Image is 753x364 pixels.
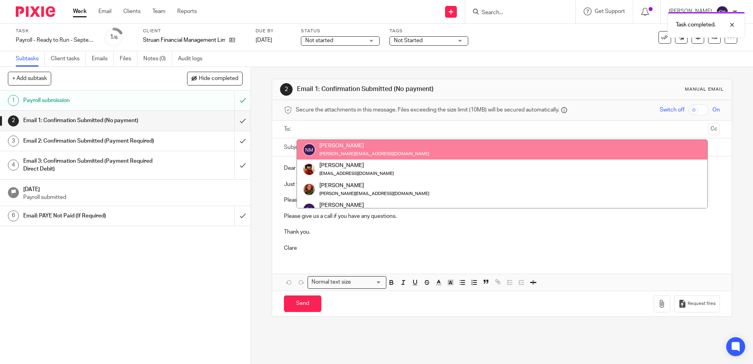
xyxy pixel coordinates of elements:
[353,278,382,286] input: Search for option
[284,295,321,312] input: Send
[187,72,243,85] button: Hide completed
[310,278,352,286] span: Normal text size
[303,163,315,176] img: Phil%20Baby%20pictures%20(3).JPG
[319,152,429,156] small: [PERSON_NAME][EMAIL_ADDRESS][DOMAIN_NAME]
[178,51,208,67] a: Audit logs
[685,86,724,93] div: Manual email
[23,210,159,222] h1: Email: PAYE Not Paid (If Required)
[303,183,315,196] img: sallycropped.JPG
[319,201,429,209] div: [PERSON_NAME]
[16,51,45,67] a: Subtasks
[319,191,429,196] small: [PERSON_NAME][EMAIL_ADDRESS][DOMAIN_NAME]
[305,38,333,43] span: Not started
[319,171,394,176] small: [EMAIL_ADDRESS][DOMAIN_NAME]
[280,83,293,96] div: 2
[284,180,720,188] p: Just to let you know your wages have been submitted to the HMRC and password-protected wage slips...
[16,6,55,17] img: Pixie
[23,155,159,175] h1: Email 3: Confirmation Submitted (Payment Required Direct Debit)
[123,7,141,15] a: Clients
[23,184,243,193] h1: [DATE]
[8,72,51,85] button: + Add subtask
[256,37,272,43] span: [DATE]
[143,36,225,44] p: Struan Financial Management Limited
[8,95,19,106] div: 1
[98,7,111,15] a: Email
[319,142,429,150] div: [PERSON_NAME]
[199,76,238,82] span: Hide completed
[256,28,291,34] label: Due by
[297,85,519,93] h1: Email 1: Confirmation Submitted (No payment)
[660,106,684,114] span: Switch off
[303,143,315,156] img: svg%3E
[110,33,118,42] div: 1
[708,123,720,135] button: Cc
[716,6,729,18] img: svg%3E
[8,210,19,221] div: 6
[120,51,137,67] a: Files
[308,276,386,288] div: Search for option
[296,106,559,114] span: Secure the attachments in this message. Files exceeding the size limit (10MB) will be secured aut...
[73,7,87,15] a: Work
[113,35,118,40] small: /6
[51,51,86,67] a: Client tasks
[16,28,95,34] label: Task
[152,7,165,15] a: Team
[8,160,19,171] div: 4
[688,301,716,307] span: Request files
[284,244,720,252] p: Clare
[394,38,423,43] span: Not Started
[301,28,380,34] label: Status
[143,51,172,67] a: Notes (0)
[319,162,394,169] div: [PERSON_NAME]
[284,196,720,204] p: Please pay your staff the "Take Home" amounts on your wage slips on or after XXXXX
[8,136,19,147] div: 3
[284,143,304,151] label: Subject:
[143,28,246,34] label: Client
[23,135,159,147] h1: Email 2: Confirmation Submitted (Payment Required)
[284,164,720,172] p: Dear [PERSON_NAME],
[8,115,19,126] div: 2
[284,228,720,236] p: Thank you.
[319,181,429,189] div: [PERSON_NAME]
[177,7,197,15] a: Reports
[284,212,720,220] p: Please give us a call if you have any questions.
[23,115,159,126] h1: Email 1: Confirmation Submitted (No payment)
[23,95,159,106] h1: Payroll submission
[23,193,243,201] p: Payroll submitted
[674,295,720,313] button: Request files
[303,203,315,215] img: svg%3E
[284,125,293,133] label: To:
[92,51,114,67] a: Emails
[676,21,716,29] p: Task completed.
[712,106,720,114] span: On
[16,36,95,44] div: Payroll - Ready to Run - September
